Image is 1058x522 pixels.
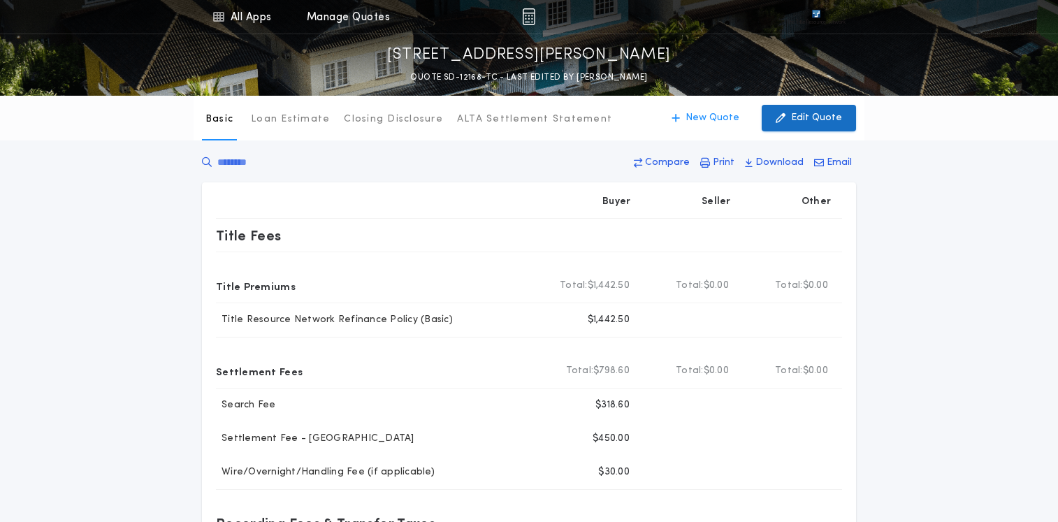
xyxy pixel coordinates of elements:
[704,279,729,293] span: $0.00
[696,150,739,175] button: Print
[216,224,282,247] p: Title Fees
[704,364,729,378] span: $0.00
[630,150,694,175] button: Compare
[791,111,842,125] p: Edit Quote
[827,156,852,170] p: Email
[775,279,803,293] b: Total:
[205,113,233,126] p: Basic
[803,364,828,378] span: $0.00
[344,113,443,126] p: Closing Disclosure
[762,105,856,131] button: Edit Quote
[802,195,831,209] p: Other
[645,156,690,170] p: Compare
[560,279,588,293] b: Total:
[676,279,704,293] b: Total:
[775,364,803,378] b: Total:
[522,8,535,25] img: img
[216,360,303,382] p: Settlement Fees
[702,195,731,209] p: Seller
[593,432,630,446] p: $450.00
[787,10,846,24] img: vs-icon
[755,156,804,170] p: Download
[713,156,734,170] p: Print
[593,364,630,378] span: $798.60
[602,195,630,209] p: Buyer
[216,398,276,412] p: Search Fee
[457,113,612,126] p: ALTA Settlement Statement
[216,432,414,446] p: Settlement Fee - [GEOGRAPHIC_DATA]
[658,105,753,131] button: New Quote
[595,398,630,412] p: $318.60
[588,279,630,293] span: $1,442.50
[810,150,856,175] button: Email
[216,465,435,479] p: Wire/Overnight/Handling Fee (if applicable)
[387,44,671,66] p: [STREET_ADDRESS][PERSON_NAME]
[216,313,453,327] p: Title Resource Network Refinance Policy (Basic)
[741,150,808,175] button: Download
[410,71,647,85] p: QUOTE SD-12168-TC - LAST EDITED BY [PERSON_NAME]
[598,465,630,479] p: $30.00
[588,313,630,327] p: $1,442.50
[251,113,330,126] p: Loan Estimate
[216,275,296,297] p: Title Premiums
[676,364,704,378] b: Total:
[686,111,739,125] p: New Quote
[803,279,828,293] span: $0.00
[566,364,594,378] b: Total:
